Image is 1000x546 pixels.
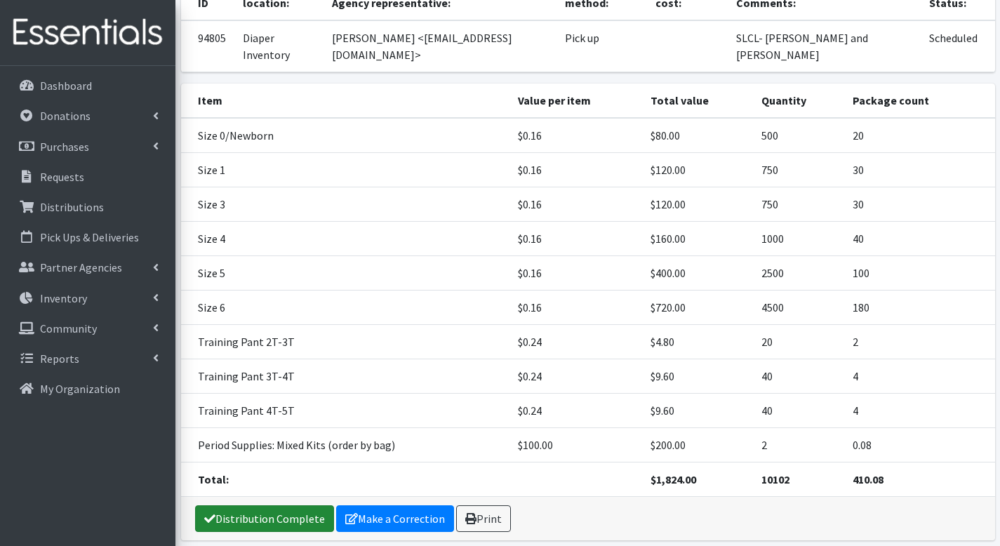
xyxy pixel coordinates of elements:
td: Training Pant 3T-4T [181,359,509,393]
th: Value per item [509,84,642,118]
a: Purchases [6,133,170,161]
td: $160.00 [642,221,753,255]
a: Requests [6,163,170,191]
p: Reports [40,352,79,366]
td: Period Supplies: Mixed Kits (order by bag) [181,427,509,462]
td: Training Pant 4T-5T [181,393,509,427]
td: 100 [844,255,994,290]
th: Quantity [753,84,844,118]
td: 2500 [753,255,844,290]
p: Purchases [40,140,89,154]
td: 1000 [753,221,844,255]
a: Inventory [6,284,170,312]
td: $200.00 [642,427,753,462]
strong: $1,824.00 [651,472,696,486]
td: $0.16 [509,290,642,324]
td: $120.00 [642,152,753,187]
td: Training Pant 2T-3T [181,324,509,359]
td: $0.16 [509,187,642,221]
a: Donations [6,102,170,130]
td: 180 [844,290,994,324]
p: Dashboard [40,79,92,93]
p: Inventory [40,291,87,305]
strong: 10102 [761,472,789,486]
td: 0.08 [844,427,994,462]
td: SLCL- [PERSON_NAME] and [PERSON_NAME] [728,20,921,72]
img: HumanEssentials [6,9,170,56]
p: Partner Agencies [40,260,122,274]
td: 40 [844,221,994,255]
td: Pick up [556,20,647,72]
td: 2 [844,324,994,359]
a: Partner Agencies [6,253,170,281]
td: $100.00 [509,427,642,462]
td: [PERSON_NAME] <[EMAIL_ADDRESS][DOMAIN_NAME]> [324,20,556,72]
td: 4500 [753,290,844,324]
p: Requests [40,170,84,184]
p: Community [40,321,97,335]
td: $9.60 [642,393,753,427]
td: 20 [844,118,994,153]
td: Size 3 [181,187,509,221]
a: Pick Ups & Deliveries [6,223,170,251]
td: 750 [753,152,844,187]
td: 30 [844,187,994,221]
td: 4 [844,393,994,427]
strong: 410.08 [853,472,884,486]
p: Distributions [40,200,104,214]
td: 20 [753,324,844,359]
td: $400.00 [642,255,753,290]
td: $0.24 [509,393,642,427]
td: $0.24 [509,359,642,393]
a: Reports [6,345,170,373]
a: Distributions [6,193,170,221]
p: Donations [40,109,91,123]
td: Size 0/Newborn [181,118,509,153]
th: Package count [844,84,994,118]
td: Scheduled [921,20,994,72]
td: Size 5 [181,255,509,290]
td: $0.24 [509,324,642,359]
a: Dashboard [6,72,170,100]
td: $9.60 [642,359,753,393]
td: 30 [844,152,994,187]
strong: Total: [198,472,229,486]
td: 500 [753,118,844,153]
td: 2 [753,427,844,462]
td: 4 [844,359,994,393]
a: Make a Correction [336,505,454,532]
th: Item [181,84,509,118]
td: $720.00 [642,290,753,324]
td: $120.00 [642,187,753,221]
td: 750 [753,187,844,221]
th: Total value [642,84,753,118]
a: Distribution Complete [195,505,334,532]
td: 40 [753,359,844,393]
p: Pick Ups & Deliveries [40,230,139,244]
td: $80.00 [642,118,753,153]
td: $0.16 [509,221,642,255]
td: $4.80 [642,324,753,359]
td: 94805 [181,20,234,72]
p: My Organization [40,382,120,396]
td: Size 4 [181,221,509,255]
td: Size 6 [181,290,509,324]
a: Print [456,505,511,532]
td: Size 1 [181,152,509,187]
a: My Organization [6,375,170,403]
a: Community [6,314,170,342]
td: $0.16 [509,118,642,153]
td: Diaper Inventory [234,20,324,72]
td: $0.16 [509,255,642,290]
td: $0.16 [509,152,642,187]
td: 40 [753,393,844,427]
